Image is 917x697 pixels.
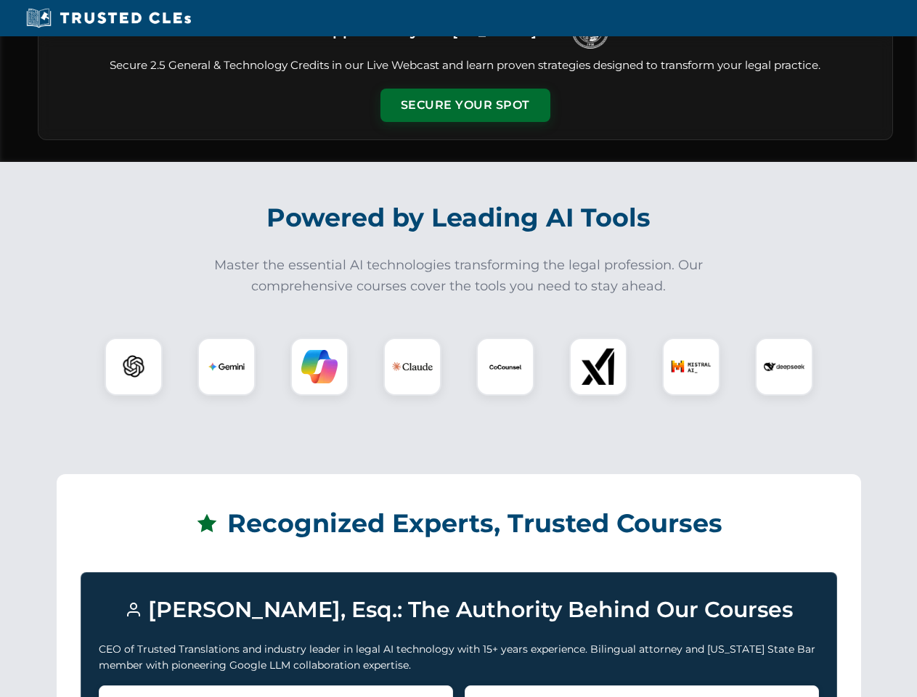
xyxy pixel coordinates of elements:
[197,338,256,396] div: Gemini
[205,255,713,297] p: Master the essential AI technologies transforming the legal profession. Our comprehensive courses...
[392,346,433,387] img: Claude Logo
[476,338,534,396] div: CoCounsel
[383,338,441,396] div: Claude
[208,348,245,385] img: Gemini Logo
[81,498,837,549] h2: Recognized Experts, Trusted Courses
[99,590,819,629] h3: [PERSON_NAME], Esq.: The Authority Behind Our Courses
[105,338,163,396] div: ChatGPT
[662,338,720,396] div: Mistral AI
[290,338,349,396] div: Copilot
[487,348,523,385] img: CoCounsel Logo
[57,192,861,243] h2: Powered by Leading AI Tools
[113,346,155,388] img: ChatGPT Logo
[380,89,550,122] button: Secure Your Spot
[99,641,819,674] p: CEO of Trusted Translations and industry leader in legal AI technology with 15+ years experience....
[764,346,804,387] img: DeepSeek Logo
[671,346,712,387] img: Mistral AI Logo
[56,57,875,74] p: Secure 2.5 General & Technology Credits in our Live Webcast and learn proven strategies designed ...
[22,7,195,29] img: Trusted CLEs
[301,348,338,385] img: Copilot Logo
[755,338,813,396] div: DeepSeek
[580,348,616,385] img: xAI Logo
[569,338,627,396] div: xAI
